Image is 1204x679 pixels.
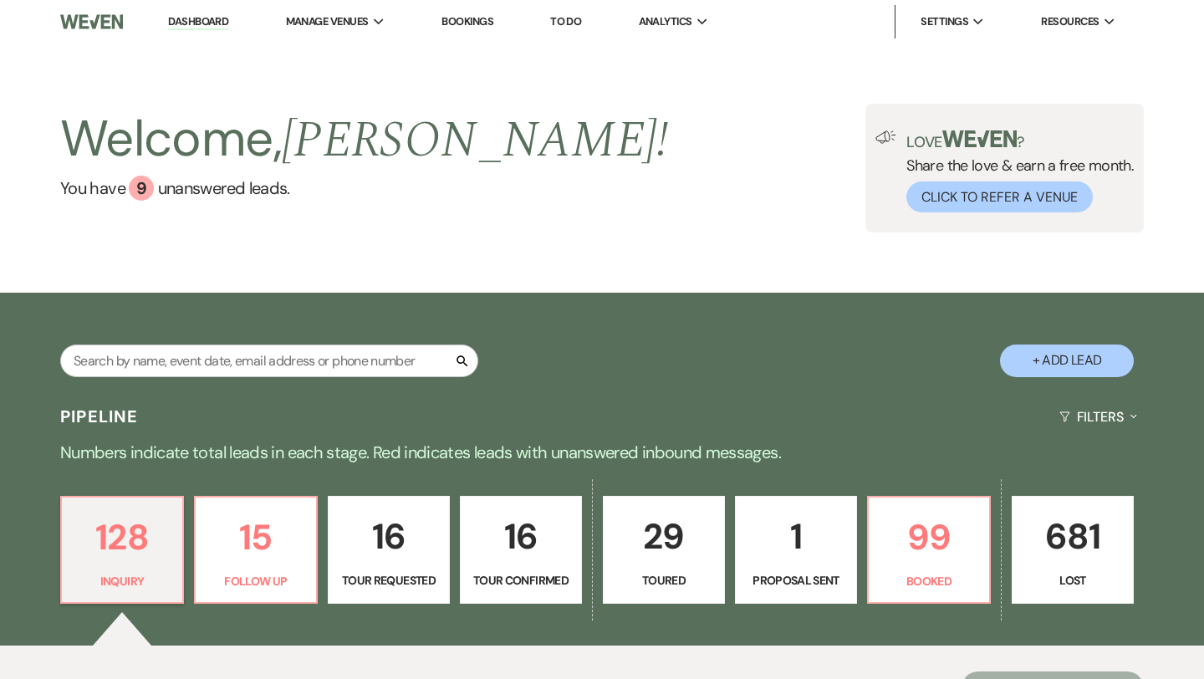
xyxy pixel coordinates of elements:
img: weven-logo-green.svg [942,130,1017,147]
img: loud-speaker-illustration.svg [875,130,896,144]
p: Proposal Sent [746,571,846,590]
span: Manage Venues [286,13,369,30]
button: Click to Refer a Venue [906,181,1093,212]
p: 1 [746,508,846,564]
p: Tour Requested [339,571,439,590]
a: 1Proposal Sent [735,496,857,605]
img: Weven Logo [60,4,123,39]
p: Lost [1023,571,1123,590]
p: 29 [614,508,714,564]
div: Share the love & earn a free month. [896,130,1134,212]
h3: Pipeline [60,405,139,428]
p: 99 [879,509,979,565]
a: 15Follow Up [194,496,318,605]
a: You have 9 unanswered leads. [60,176,668,201]
p: Follow Up [206,572,306,590]
p: Toured [614,571,714,590]
p: 681 [1023,508,1123,564]
p: 16 [471,508,571,564]
a: 16Tour Requested [328,496,450,605]
p: 16 [339,508,439,564]
a: Bookings [441,14,493,28]
h2: Welcome, [60,104,668,176]
input: Search by name, event date, email address or phone number [60,345,478,377]
p: Tour Confirmed [471,571,571,590]
p: 128 [72,509,172,565]
div: 9 [129,176,154,201]
a: 99Booked [867,496,991,605]
span: [PERSON_NAME] ! [282,102,668,179]
p: Love ? [906,130,1134,150]
a: 128Inquiry [60,496,184,605]
a: 29Toured [603,496,725,605]
span: Settings [921,13,968,30]
a: Dashboard [168,14,228,30]
p: Booked [879,572,979,590]
p: 15 [206,509,306,565]
button: Filters [1053,395,1144,439]
span: Resources [1041,13,1099,30]
a: 16Tour Confirmed [460,496,582,605]
span: Analytics [639,13,692,30]
p: Inquiry [72,572,172,590]
a: To Do [550,14,581,28]
a: 681Lost [1012,496,1134,605]
button: + Add Lead [1000,345,1134,377]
